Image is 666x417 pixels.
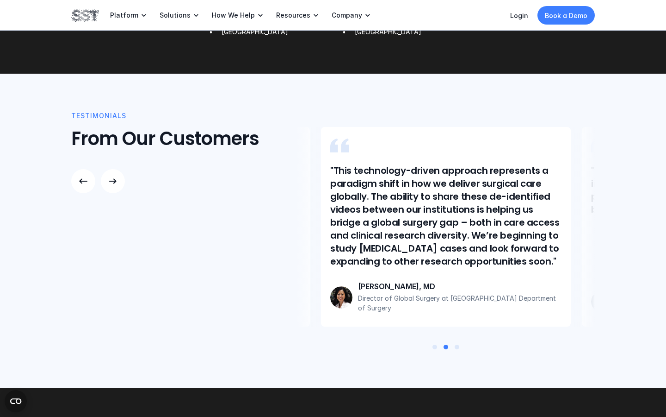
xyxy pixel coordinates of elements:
p: [GEOGRAPHIC_DATA] [222,27,339,37]
button: Open CMP widget [5,390,27,412]
p: Solutions [160,11,191,19]
a: Book a Demo [537,6,595,25]
a: Login [510,12,528,19]
p: [GEOGRAPHIC_DATA] [355,27,472,37]
h6: "This technology-driven approach represents a paradigm shift in how we deliver surgical care glob... [330,164,561,268]
p: [PERSON_NAME], MD [358,282,561,291]
h3: From Our Customers [71,126,260,151]
img: Linda P. Zhang, MD headshot [330,286,352,309]
p: Director of Global Surgery at [GEOGRAPHIC_DATA] Department of Surgery [358,293,561,313]
p: How We Help [212,11,255,19]
p: Book a Demo [545,11,587,20]
p: Resources [276,11,310,19]
p: Platform [110,11,138,19]
p: Company [332,11,362,19]
p: Testimonials [71,111,126,121]
img: SST logo [71,7,99,23]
